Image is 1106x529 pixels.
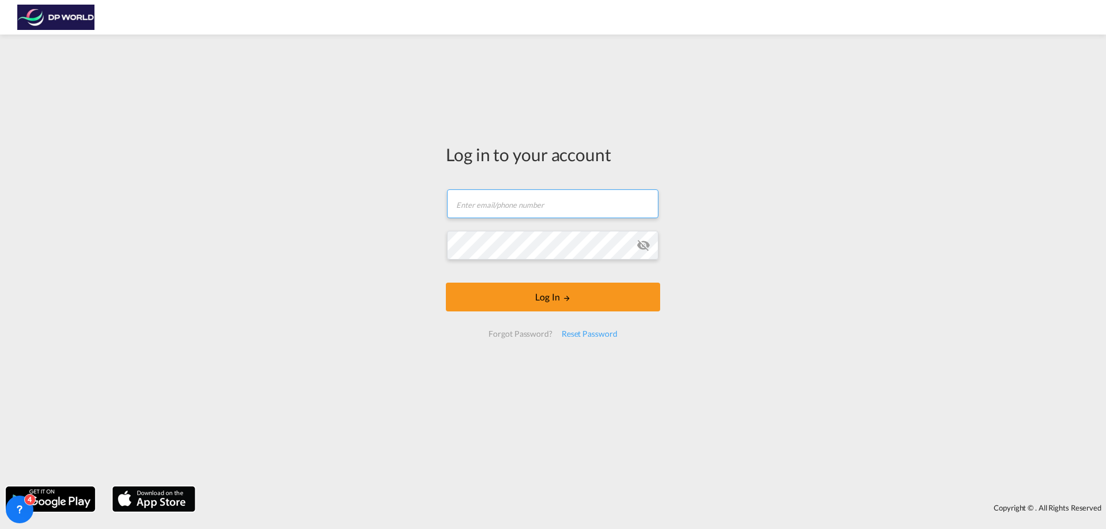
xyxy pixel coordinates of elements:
[5,485,96,513] img: google.png
[484,324,556,344] div: Forgot Password?
[446,142,660,166] div: Log in to your account
[17,5,95,31] img: c08ca190194411f088ed0f3ba295208c.png
[111,485,196,513] img: apple.png
[446,283,660,311] button: LOGIN
[201,498,1106,517] div: Copyright © . All Rights Reserved
[447,189,658,218] input: Enter email/phone number
[637,238,650,252] md-icon: icon-eye-off
[557,324,622,344] div: Reset Password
